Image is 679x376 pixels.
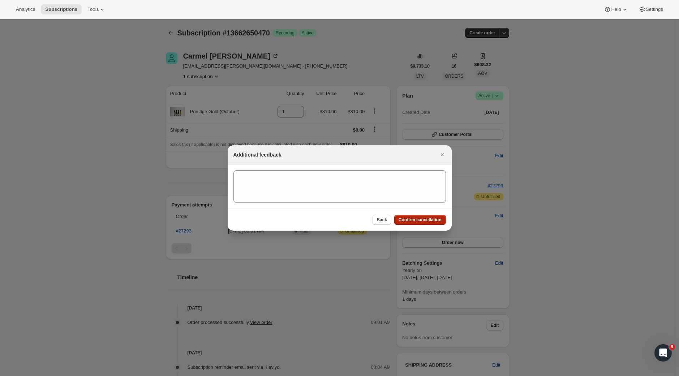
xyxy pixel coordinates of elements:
[654,344,672,362] iframe: Intercom live chat
[83,4,110,14] button: Tools
[634,4,667,14] button: Settings
[12,4,39,14] button: Analytics
[377,217,387,223] span: Back
[233,151,282,158] h2: Additional feedback
[41,4,82,14] button: Subscriptions
[372,215,391,225] button: Back
[600,4,632,14] button: Help
[611,7,621,12] span: Help
[646,7,663,12] span: Settings
[669,344,675,350] span: 5
[87,7,99,12] span: Tools
[394,215,446,225] button: Confirm cancellation
[45,7,77,12] span: Subscriptions
[399,217,442,223] span: Confirm cancellation
[16,7,35,12] span: Analytics
[437,150,447,160] button: Close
